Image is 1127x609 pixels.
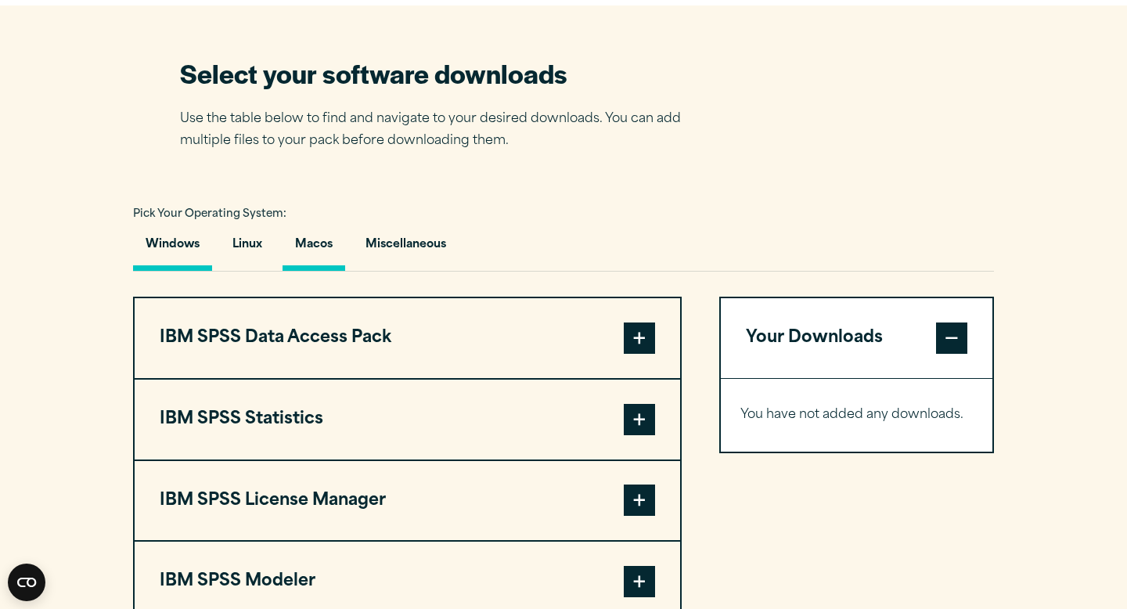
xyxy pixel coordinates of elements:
div: Your Downloads [721,378,992,452]
p: You have not added any downloads. [740,404,973,427]
span: Pick Your Operating System: [133,209,286,219]
button: IBM SPSS Data Access Pack [135,298,680,378]
button: Miscellaneous [353,226,459,271]
button: Macos [283,226,345,271]
button: IBM SPSS License Manager [135,461,680,541]
button: Your Downloads [721,298,992,378]
h2: Select your software downloads [180,56,704,91]
p: Use the table below to find and navigate to your desired downloads. You can add multiple files to... [180,108,704,153]
button: IBM SPSS Statistics [135,380,680,459]
button: Windows [133,226,212,271]
button: Open CMP widget [8,564,45,601]
button: Linux [220,226,275,271]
